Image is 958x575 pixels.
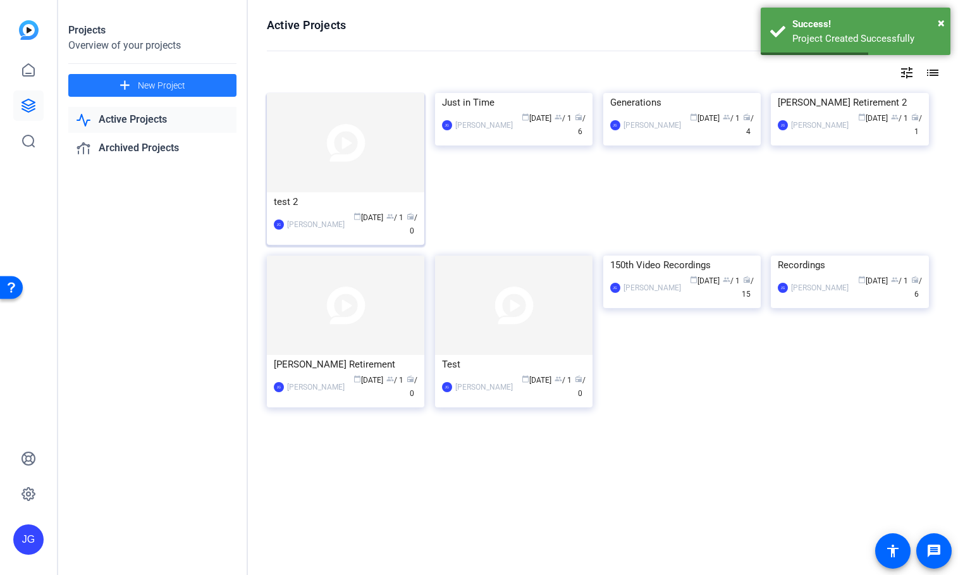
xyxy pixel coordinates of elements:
span: / 15 [742,276,754,299]
div: JG [778,120,788,130]
span: calendar_today [353,213,361,220]
span: / 1 [723,114,740,123]
div: Overview of your projects [68,38,236,53]
span: radio [911,113,919,121]
img: blue-gradient.svg [19,20,39,40]
span: group [891,113,899,121]
span: / 1 [911,114,922,136]
span: / 1 [386,213,403,222]
span: [DATE] [858,276,888,285]
div: JG [778,283,788,293]
span: radio [407,375,414,383]
span: radio [575,113,582,121]
div: Project Created Successfully [792,32,941,46]
span: calendar_today [858,276,866,283]
span: [DATE] [858,114,888,123]
a: Active Projects [68,107,236,133]
button: New Project [68,74,236,97]
div: [PERSON_NAME] Retirement 2 [778,93,921,112]
span: group [386,213,394,220]
div: JG [13,524,44,555]
span: group [555,113,562,121]
mat-icon: accessibility [885,543,900,559]
div: JG [442,120,452,130]
div: [PERSON_NAME] [623,119,681,132]
span: group [891,276,899,283]
span: / 6 [911,276,922,299]
span: group [555,375,562,383]
span: / 0 [575,376,586,398]
mat-icon: add [117,78,133,94]
div: [PERSON_NAME] Retirement [274,355,417,374]
span: [DATE] [522,114,551,123]
div: JG [274,382,284,392]
div: [PERSON_NAME] [455,119,513,132]
div: [PERSON_NAME] [455,381,513,393]
div: [PERSON_NAME] [791,281,849,294]
div: Projects [68,23,236,38]
span: calendar_today [690,276,697,283]
span: [DATE] [690,276,720,285]
span: radio [743,113,751,121]
div: [PERSON_NAME] [791,119,849,132]
span: / 1 [723,276,740,285]
span: radio [407,213,414,220]
span: New Project [138,79,185,92]
span: / 0 [407,213,417,235]
span: calendar_today [690,113,697,121]
span: [DATE] [690,114,720,123]
span: [DATE] [353,213,383,222]
span: radio [575,375,582,383]
button: Close [938,13,945,32]
span: / 4 [743,114,754,136]
a: Archived Projects [68,135,236,161]
div: test 2 [274,192,417,211]
div: [PERSON_NAME] [623,281,681,294]
span: radio [743,276,751,283]
span: radio [911,276,919,283]
div: 150th Video Recordings [610,256,754,275]
h1: Active Projects [267,18,346,33]
div: [PERSON_NAME] [287,218,345,231]
div: JG [442,382,452,392]
span: group [386,375,394,383]
mat-icon: list [924,65,939,80]
div: [PERSON_NAME] [287,381,345,393]
span: / 6 [575,114,586,136]
span: calendar_today [522,375,529,383]
div: Success! [792,17,941,32]
div: Generations [610,93,754,112]
span: group [723,276,730,283]
div: JG [610,283,620,293]
span: [DATE] [353,376,383,385]
span: / 1 [555,376,572,385]
span: / 1 [386,376,403,385]
mat-icon: tune [899,65,914,80]
div: Test [442,355,586,374]
span: [DATE] [522,376,551,385]
span: calendar_today [858,113,866,121]
span: / 1 [891,276,908,285]
span: × [938,15,945,30]
div: Just in Time [442,93,586,112]
div: Recordings [778,256,921,275]
span: / 0 [407,376,417,398]
span: group [723,113,730,121]
span: calendar_today [522,113,529,121]
span: / 1 [555,114,572,123]
span: / 1 [891,114,908,123]
div: JG [610,120,620,130]
div: JG [274,219,284,230]
mat-icon: message [926,543,942,559]
span: calendar_today [353,375,361,383]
